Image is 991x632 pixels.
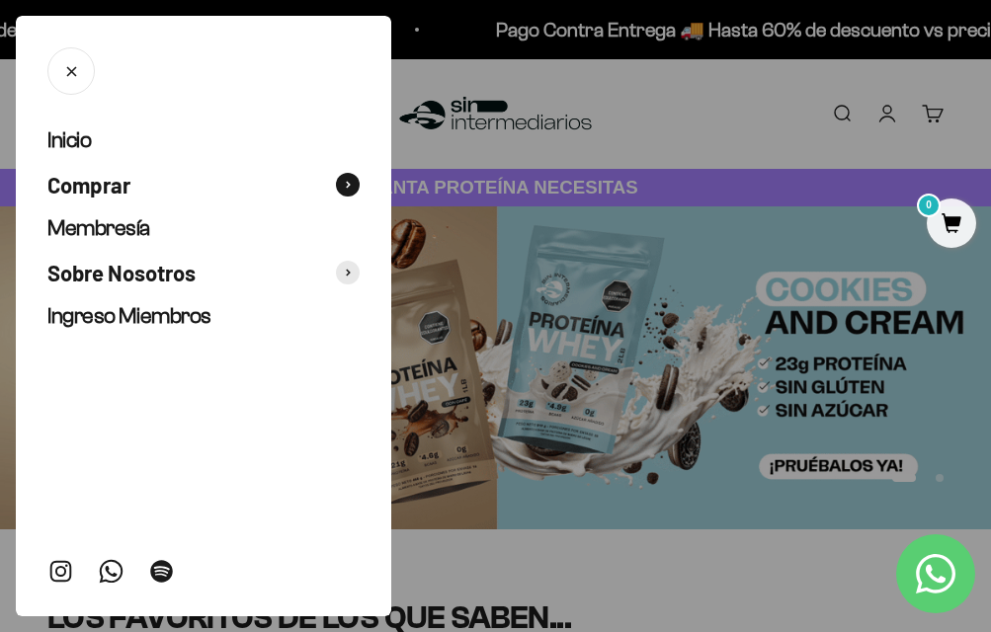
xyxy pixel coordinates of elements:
[917,194,941,217] mark: 0
[927,214,976,236] a: 0
[148,558,175,585] a: Síguenos en Spotify
[47,127,91,152] span: Inicio
[47,259,360,287] button: Sobre Nosotros
[47,558,74,585] a: Síguenos en Instagram
[47,47,95,95] button: Cerrar
[98,558,124,585] a: Síguenos en WhatsApp
[47,126,360,155] a: Inicio
[47,171,360,199] button: Comprar
[47,303,211,328] span: Ingreso Miembros
[47,302,360,331] a: Ingreso Miembros
[47,171,130,199] span: Comprar
[47,259,196,287] span: Sobre Nosotros
[47,214,360,243] a: Membresía
[47,215,150,240] span: Membresía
